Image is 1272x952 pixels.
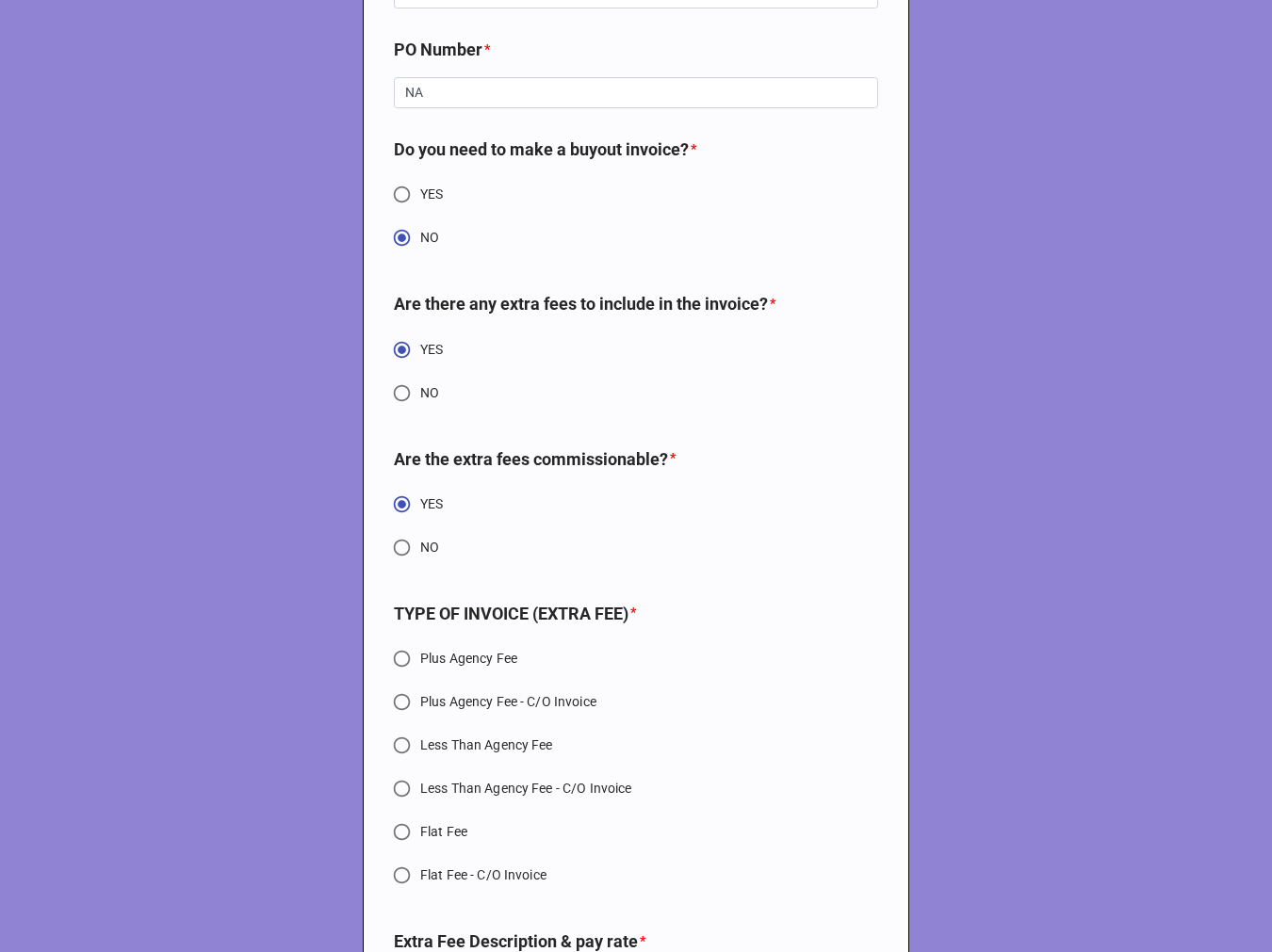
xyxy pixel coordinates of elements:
span: YES [420,494,443,514]
span: Less Than Agency Fee - C/O Invoice [420,779,631,799]
span: NO [420,383,439,403]
span: Plus Agency Fee [420,649,517,669]
span: NO [420,228,439,248]
label: Do you need to make a buyout invoice? [394,137,689,163]
span: YES [420,340,443,360]
label: TYPE OF INVOICE (EXTRA FEE) [394,601,628,627]
label: PO Number [394,37,482,63]
span: YES [420,185,443,204]
span: NO [420,538,439,557]
span: Flat Fee [420,822,467,842]
span: Less Than Agency Fee [420,735,553,755]
label: Are the extra fees commissionable? [394,446,668,473]
label: Are there any extra fees to include in the invoice? [394,291,768,317]
span: Plus Agency Fee - C/O Invoice [420,692,596,712]
span: Flat Fee - C/O Invoice [420,865,546,885]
